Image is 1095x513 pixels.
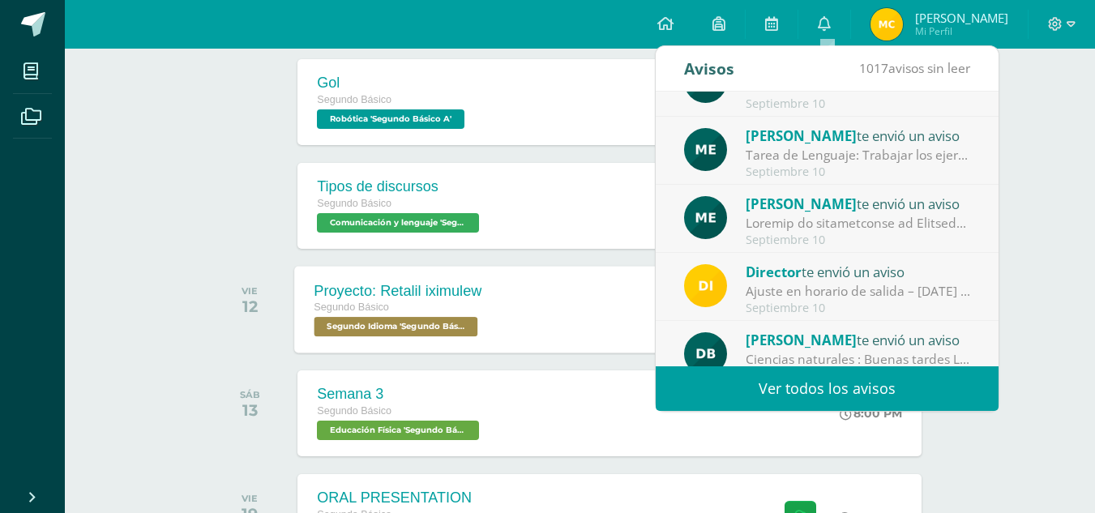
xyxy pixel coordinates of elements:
[317,75,468,92] div: Gol
[746,126,857,145] span: [PERSON_NAME]
[684,128,727,171] img: e5319dee200a4f57f0a5ff00aaca67bb.png
[317,198,391,209] span: Segundo Básico
[746,146,971,165] div: Tarea de Lenguaje: Trabajar los ejercicios de los documentos subidos en este espacio: Páginas 172...
[746,195,857,213] span: [PERSON_NAME]
[859,59,970,77] span: avisos sin leer
[915,10,1008,26] span: [PERSON_NAME]
[840,406,902,421] div: 8:00 PM
[746,350,971,369] div: Ciencias naturales : Buenas tardes Las imágenes de ovogénesis y espermatogénesis traerlas para el...
[240,400,260,420] div: 13
[656,366,999,411] a: Ver todos los avisos
[746,331,857,349] span: [PERSON_NAME]
[746,125,971,146] div: te envió un aviso
[746,193,971,214] div: te envió un aviso
[242,493,258,504] div: VIE
[317,213,479,233] span: Comunicación y lenguaje 'Segundo Básico A'
[684,46,734,91] div: Avisos
[746,165,971,179] div: Septiembre 10
[859,59,888,77] span: 1017
[746,329,971,350] div: te envió un aviso
[915,24,1008,38] span: Mi Perfil
[242,297,258,316] div: 12
[746,282,971,301] div: Ajuste en horario de salida – 12 de septiembre : Estimados Padres de Familia, Debido a las activi...
[684,196,727,239] img: e5319dee200a4f57f0a5ff00aaca67bb.png
[684,332,727,375] img: 2ce8b78723d74065a2fbc9da14b79a38.png
[317,405,391,417] span: Segundo Básico
[746,261,971,282] div: te envió un aviso
[746,301,971,315] div: Septiembre 10
[240,389,260,400] div: SÁB
[314,317,478,336] span: Segundo Idioma 'Segundo Básico A'
[242,285,258,297] div: VIE
[317,489,483,507] div: ORAL PRESENTATION
[317,178,483,195] div: Tipos de discursos
[317,386,483,403] div: Semana 3
[317,421,479,440] span: Educación Física 'Segundo Básico A'
[314,282,482,299] div: Proyecto: Retalil iximulew
[870,8,903,41] img: 145fe163083222a8e038794b262f4288.png
[746,233,971,247] div: Septiembre 10
[746,97,971,111] div: Septiembre 10
[746,263,802,281] span: Director
[317,94,391,105] span: Segundo Básico
[684,264,727,307] img: f0b35651ae50ff9c693c4cbd3f40c4bb.png
[314,301,390,313] span: Segundo Básico
[317,109,464,129] span: Robótica 'Segundo Básico A'
[746,214,971,233] div: Proceso de mejoramiento de Lenguaje y Lectura: Buenas tardes respetables padres de familia y estu...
